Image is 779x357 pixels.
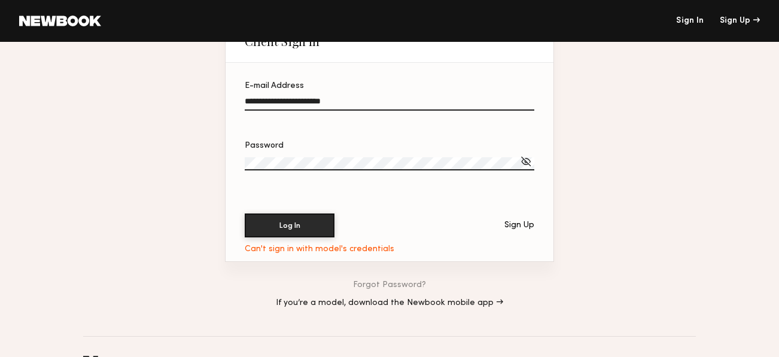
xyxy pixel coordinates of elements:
a: Forgot Password? [353,281,426,289]
div: Client Sign In [245,34,319,48]
div: Sign Up [504,221,534,230]
div: Password [245,142,534,150]
a: If you’re a model, download the Newbook mobile app → [276,299,503,307]
div: Can't sign in with model's credentials [245,245,394,254]
button: Log In [245,213,334,237]
div: E-mail Address [245,82,534,90]
input: Password [245,157,534,170]
input: E-mail Address [245,97,534,111]
a: Sign In [676,17,704,25]
div: Sign Up [720,17,760,25]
